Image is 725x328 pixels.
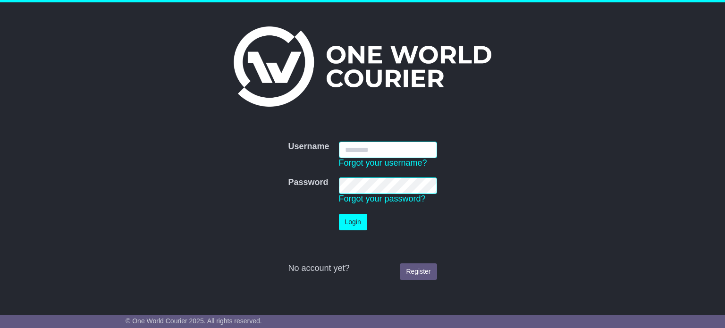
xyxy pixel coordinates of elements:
span: © One World Courier 2025. All rights reserved. [126,317,262,325]
img: One World [234,26,491,107]
a: Forgot your password? [339,194,426,203]
a: Register [400,263,437,280]
a: Forgot your username? [339,158,427,168]
label: Username [288,142,329,152]
button: Login [339,214,367,230]
label: Password [288,177,328,188]
div: No account yet? [288,263,437,274]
